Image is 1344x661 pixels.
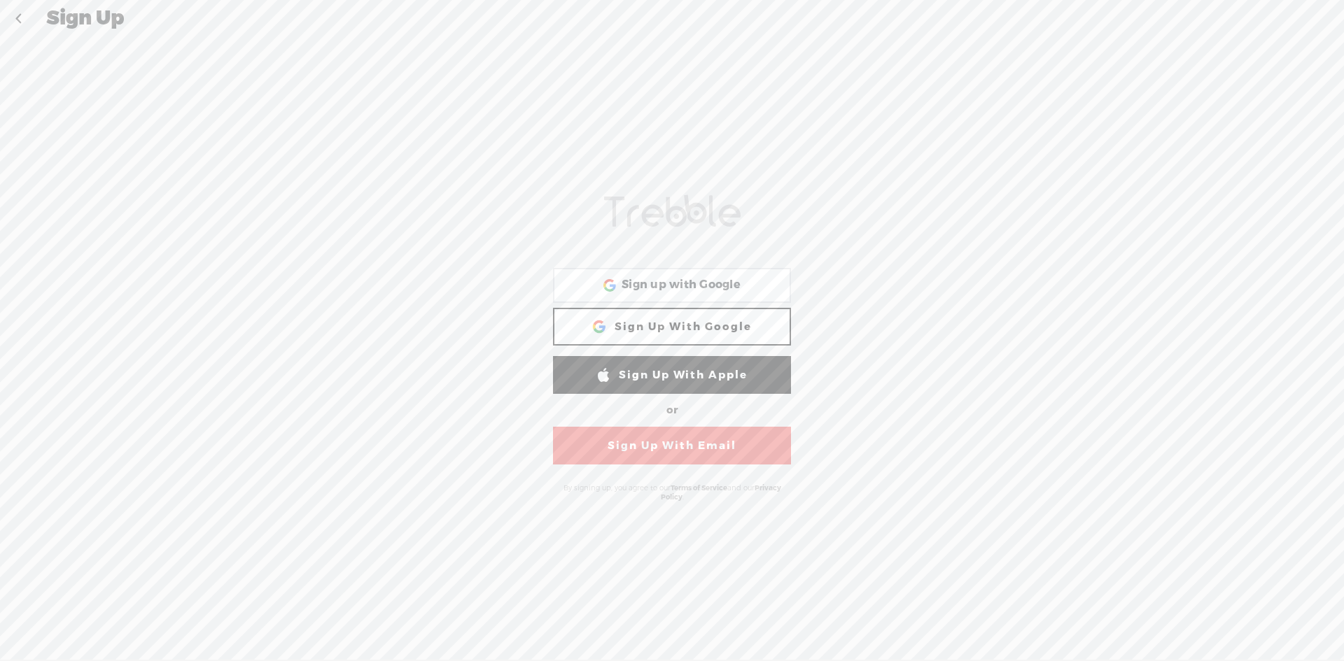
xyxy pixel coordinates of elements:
[666,399,678,422] div: or
[553,356,791,394] a: Sign Up With Apple
[671,483,727,492] a: Terms of Service
[553,308,791,346] a: Sign Up With Google
[622,278,741,292] span: Sign up with Google
[549,476,794,509] div: By signing up, you agree to our and our .
[553,268,791,303] div: Sign up with Google
[36,1,1309,37] div: Sign Up
[661,483,781,502] a: Privacy Policy
[553,427,791,464] a: Sign Up With Email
